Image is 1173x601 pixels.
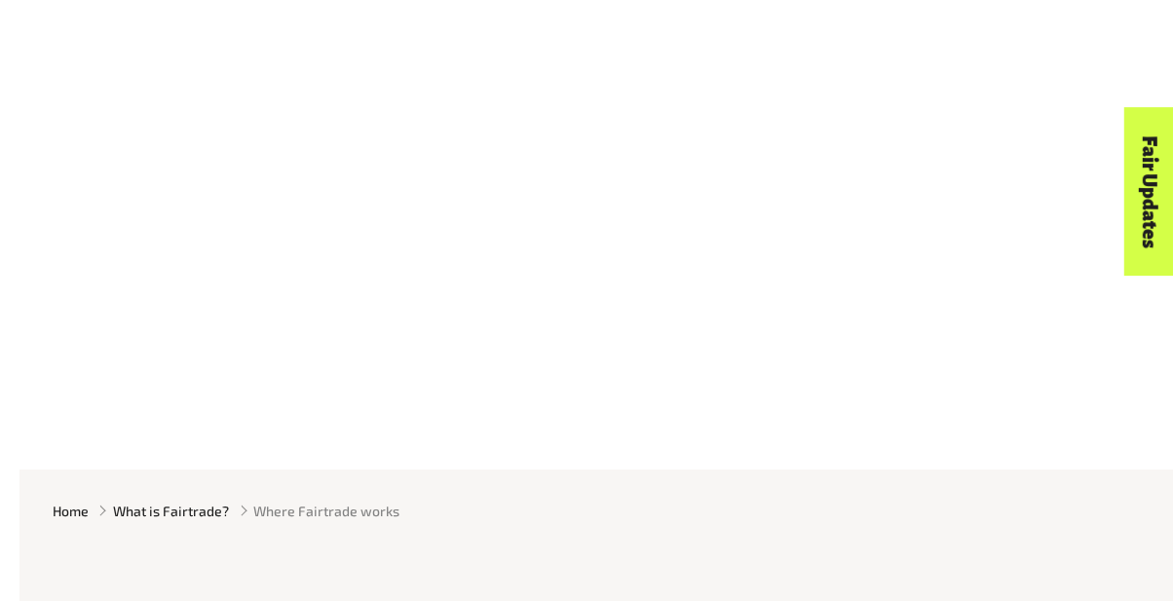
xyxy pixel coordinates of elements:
[113,501,229,521] a: What is Fairtrade?
[253,501,399,521] span: Where Fairtrade works
[53,501,89,521] a: Home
